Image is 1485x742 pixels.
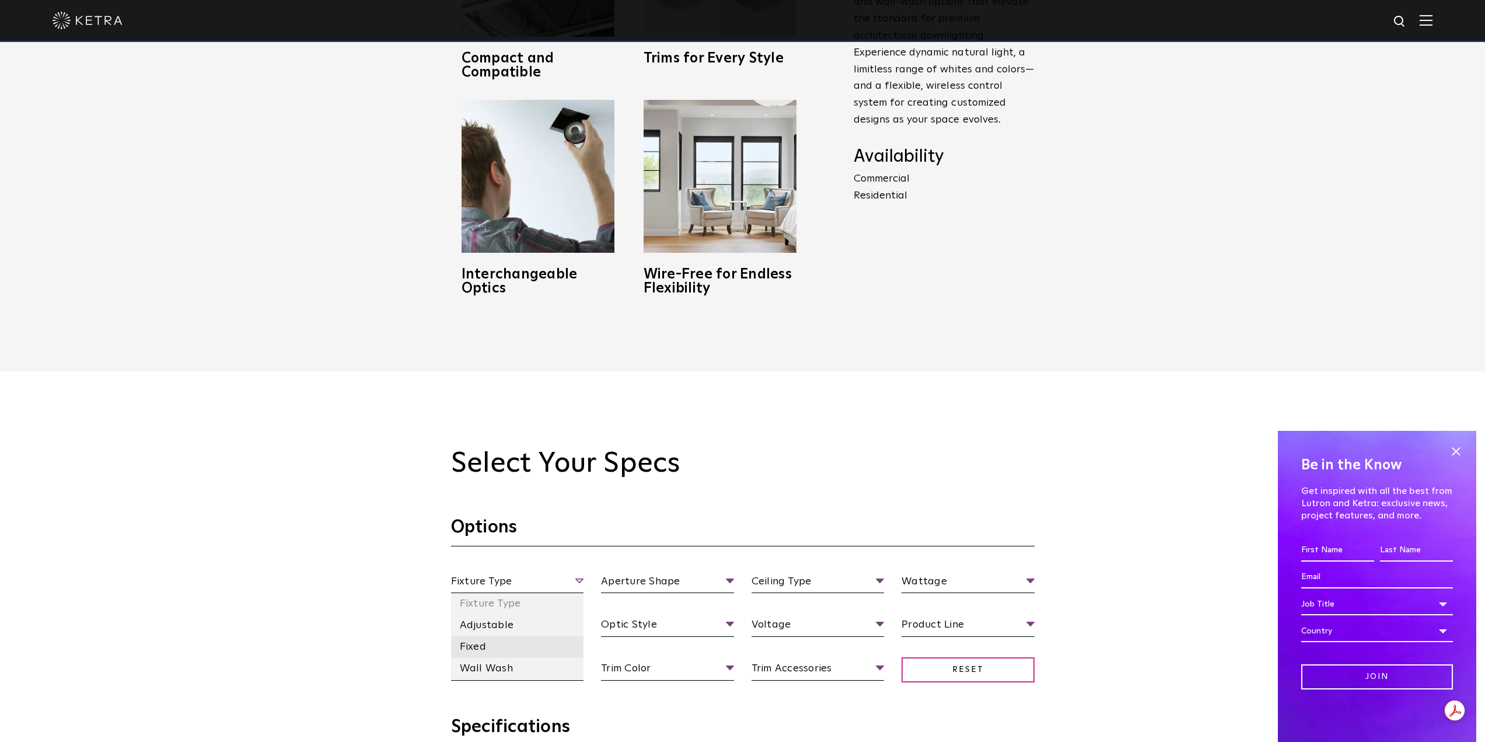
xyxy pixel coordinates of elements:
[451,593,584,615] li: Fixture Type
[451,615,584,636] li: Adjustable
[752,660,885,681] span: Trim Accessories
[854,170,1035,204] p: Commercial Residential
[752,573,885,594] span: Ceiling Type
[1301,593,1453,615] div: Job Title
[1380,539,1453,562] input: Last Name
[1393,15,1407,29] img: search icon
[451,447,1035,481] h2: Select Your Specs
[601,616,734,637] span: Optic Style
[462,267,614,295] h3: Interchangeable Optics
[451,516,1035,546] h3: Options
[902,573,1035,594] span: Wattage
[451,658,584,680] li: Wall Wash
[752,616,885,637] span: Voltage
[601,660,734,681] span: Trim Color
[1420,15,1432,26] img: Hamburger%20Nav.svg
[902,657,1035,682] span: Reset
[1301,620,1453,642] div: Country
[451,573,584,594] span: Fixture Type
[644,51,796,65] h3: Trims for Every Style
[53,12,123,29] img: ketra-logo-2019-white
[1301,485,1453,521] p: Get inspired with all the best from Lutron and Ketra: exclusive news, project features, and more.
[462,100,614,253] img: D3_OpticSwap
[1301,539,1374,562] input: First Name
[902,616,1035,637] span: Product Line
[854,146,1035,168] h4: Availability
[601,573,734,594] span: Aperture Shape
[644,100,796,253] img: D3_WV_Bedroom
[1301,454,1453,476] h4: Be in the Know
[451,636,584,658] li: Fixed
[462,51,614,79] h3: Compact and Compatible
[1301,664,1453,689] input: Join
[1301,566,1453,588] input: Email
[644,267,796,295] h3: Wire-Free for Endless Flexibility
